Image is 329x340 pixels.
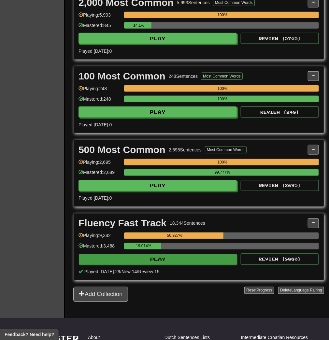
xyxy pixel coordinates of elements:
[122,269,137,275] span: New: 14
[169,147,202,153] div: 2,695 Sentences
[79,233,121,243] div: Playing: 9,342
[201,73,243,80] button: Most Common Words
[84,269,120,275] span: Played [DATE]: 29
[79,122,112,127] span: Played [DATE]: 0
[169,73,198,79] div: 248 Sentences
[126,22,151,29] div: 14.1%
[137,269,138,275] span: /
[79,254,237,265] button: Play
[126,12,319,18] div: 100%
[79,145,165,155] div: 500 Most Common
[241,33,319,44] button: Review (5705)
[241,180,319,191] button: Review (2695)
[79,169,121,180] div: Mastered: 2,689
[79,85,121,96] div: Playing: 248
[5,331,54,338] span: Open feedback widget
[241,106,319,118] button: Review (248)
[292,288,322,293] span: Language Pairing
[257,288,272,293] span: Progress
[126,85,319,92] div: 100%
[126,169,318,176] div: 99.777%
[79,71,165,81] div: 100 Most Common
[79,22,121,33] div: Mastered: 845
[79,159,121,170] div: Playing: 2,695
[244,287,274,294] button: ResetProgress
[241,254,319,265] button: Review (8880)
[120,269,122,275] span: /
[138,269,159,275] span: Review: 15
[126,243,161,249] div: 19.014%
[79,196,112,201] span: Played [DATE]: 0
[79,49,112,54] span: Played [DATE]: 0
[126,159,319,165] div: 100%
[73,287,128,302] button: Add Collection
[170,220,205,227] div: 18,344 Sentences
[278,287,324,294] button: DeleteLanguage Pairing
[126,233,223,239] div: 50.927%
[79,96,121,106] div: Mastered: 248
[126,96,319,102] div: 100%
[79,219,166,228] div: Fluency Fast Track
[79,12,121,22] div: Playing: 5,993
[79,106,237,118] button: Play
[79,243,121,254] div: Mastered: 3,488
[205,146,247,153] button: Most Common Words
[79,180,237,191] button: Play
[79,33,237,44] button: Play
